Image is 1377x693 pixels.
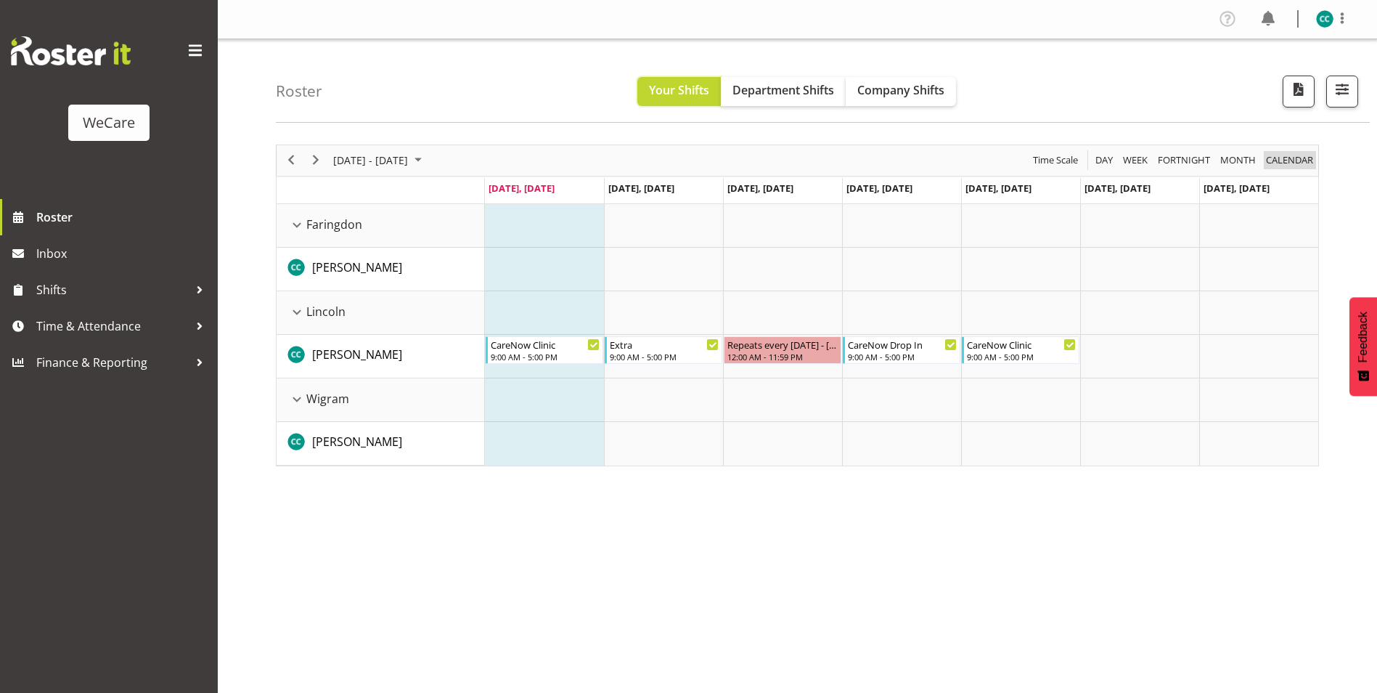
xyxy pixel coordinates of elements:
a: [PERSON_NAME] [312,346,402,363]
button: Feedback - Show survey [1349,297,1377,396]
td: Charlotte Courtney resource [277,422,485,466]
span: Inbox [36,243,211,264]
h4: Roster [276,83,322,100]
span: Department Shifts [732,82,834,98]
button: Your Shifts [637,77,721,106]
span: [DATE], [DATE] [1204,182,1270,195]
a: [PERSON_NAME] [312,433,402,450]
button: Next [306,151,326,169]
div: WeCare [83,112,135,134]
td: Charlotte Courtney resource [277,335,485,378]
span: [DATE], [DATE] [1084,182,1151,195]
span: Faringdon [306,216,362,233]
div: August 25 - 31, 2025 [328,145,430,176]
button: Time Scale [1031,151,1081,169]
span: [DATE], [DATE] [608,182,674,195]
span: Week [1121,151,1149,169]
button: Timeline Day [1093,151,1116,169]
div: Charlotte Courtney"s event - CareNow Clinic Begin From Friday, August 29, 2025 at 9:00:00 AM GMT+... [962,336,1079,364]
div: Charlotte Courtney"s event - Extra Begin From Tuesday, August 26, 2025 at 9:00:00 AM GMT+12:00 En... [605,336,722,364]
div: CareNow Drop In [848,337,957,352]
span: Day [1094,151,1114,169]
span: [DATE], [DATE] [846,182,912,195]
div: 9:00 AM - 5:00 PM [610,351,719,362]
td: Faringdon resource [277,204,485,248]
span: Time & Attendance [36,315,189,337]
button: Timeline Month [1218,151,1259,169]
div: Charlotte Courtney"s event - CareNow Clinic Begin From Monday, August 25, 2025 at 9:00:00 AM GMT+... [486,336,603,364]
div: CareNow Clinic [967,337,1076,352]
div: CareNow Clinic [491,337,600,352]
div: 9:00 AM - 5:00 PM [491,351,600,362]
div: 9:00 AM - 5:00 PM [848,351,957,362]
div: 9:00 AM - 5:00 PM [967,351,1076,362]
span: calendar [1264,151,1315,169]
span: [PERSON_NAME] [312,346,402,362]
a: [PERSON_NAME] [312,259,402,276]
span: Feedback [1357,312,1370,362]
td: Charlotte Courtney resource [277,248,485,291]
span: Finance & Reporting [36,352,189,373]
span: Your Shifts [649,82,709,98]
button: August 2025 [331,151,428,169]
span: [DATE] - [DATE] [332,151,409,169]
img: Rosterit website logo [11,36,131,65]
div: 12:00 AM - 11:59 PM [727,351,838,362]
button: Company Shifts [846,77,956,106]
span: Time Scale [1031,151,1079,169]
img: charlotte-courtney11007.jpg [1316,10,1333,28]
div: next period [303,145,328,176]
span: Shifts [36,279,189,301]
span: Lincoln [306,303,346,320]
button: Previous [282,151,301,169]
span: [DATE], [DATE] [489,182,555,195]
div: Charlotte Courtney"s event - CareNow Drop In Begin From Thursday, August 28, 2025 at 9:00:00 AM G... [843,336,960,364]
span: Company Shifts [857,82,944,98]
span: [DATE], [DATE] [965,182,1031,195]
button: Fortnight [1156,151,1213,169]
table: Timeline Week of August 25, 2025 [485,204,1318,466]
button: Timeline Week [1121,151,1151,169]
button: Department Shifts [721,77,846,106]
span: Month [1219,151,1257,169]
span: Roster [36,206,211,228]
button: Download a PDF of the roster according to the set date range. [1283,76,1315,108]
div: Timeline Week of August 25, 2025 [276,145,1319,466]
div: Charlotte Courtney"s event - Repeats every wednesday - Charlotte Courtney Begin From Wednesday, A... [724,336,841,364]
span: Wigram [306,390,349,408]
span: [PERSON_NAME] [312,434,402,450]
div: previous period [279,145,303,176]
td: Lincoln resource [277,291,485,335]
div: Extra [610,337,719,352]
span: [DATE], [DATE] [727,182,793,195]
span: [PERSON_NAME] [312,259,402,275]
td: Wigram resource [277,378,485,422]
div: Repeats every [DATE] - [PERSON_NAME] [727,337,838,352]
span: Fortnight [1156,151,1211,169]
button: Filter Shifts [1326,76,1358,108]
button: Month [1264,151,1316,169]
